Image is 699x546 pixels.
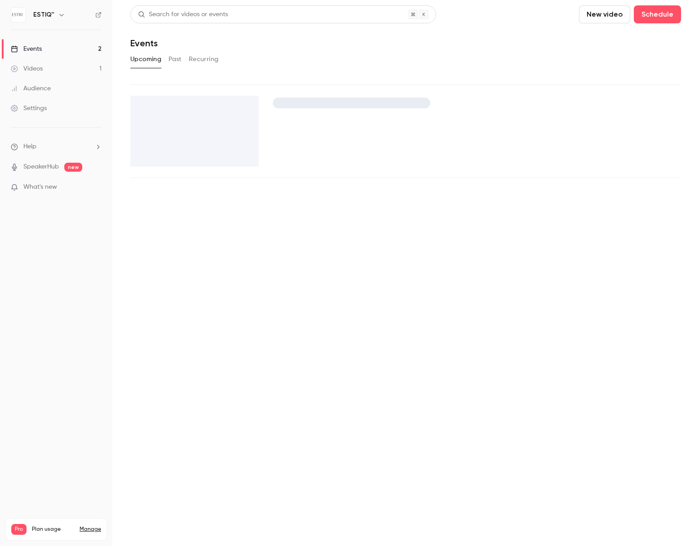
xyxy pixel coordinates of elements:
[23,182,57,192] span: What's new
[11,104,47,113] div: Settings
[634,5,681,23] button: Schedule
[130,52,161,67] button: Upcoming
[64,163,82,172] span: new
[33,10,54,19] h6: ESTIQ™
[11,44,42,53] div: Events
[80,526,101,533] a: Manage
[11,84,51,93] div: Audience
[189,52,219,67] button: Recurring
[32,526,74,533] span: Plan usage
[11,524,27,535] span: Pro
[23,142,36,151] span: Help
[11,8,26,22] img: ESTIQ™
[11,64,43,73] div: Videos
[169,52,182,67] button: Past
[138,10,228,19] div: Search for videos or events
[130,38,158,49] h1: Events
[91,183,102,191] iframe: Noticeable Trigger
[579,5,630,23] button: New video
[23,162,59,172] a: SpeakerHub
[11,142,102,151] li: help-dropdown-opener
